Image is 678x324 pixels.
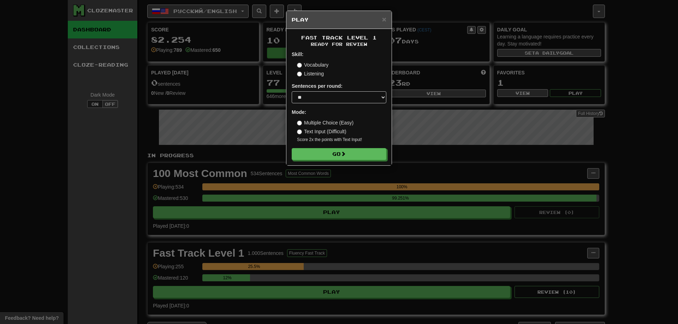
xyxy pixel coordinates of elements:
span: Fast Track Level 1 [301,35,377,41]
input: Listening [297,72,302,77]
input: Multiple Choice (Easy) [297,121,302,126]
label: Vocabulary [297,61,328,68]
small: Score 2x the points with Text Input ! [297,137,386,143]
input: Text Input (Difficult) [297,129,302,134]
label: Multiple Choice (Easy) [297,119,353,126]
span: × [382,15,386,23]
small: Ready for Review [292,41,386,47]
label: Text Input (Difficult) [297,128,346,135]
label: Sentences per round: [292,82,343,90]
h5: Play [292,16,386,23]
input: Vocabulary [297,63,302,68]
label: Listening [297,70,324,77]
button: Go [292,148,386,160]
button: Close [382,16,386,23]
strong: Skill: [292,51,303,57]
strong: Mode: [292,109,306,115]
